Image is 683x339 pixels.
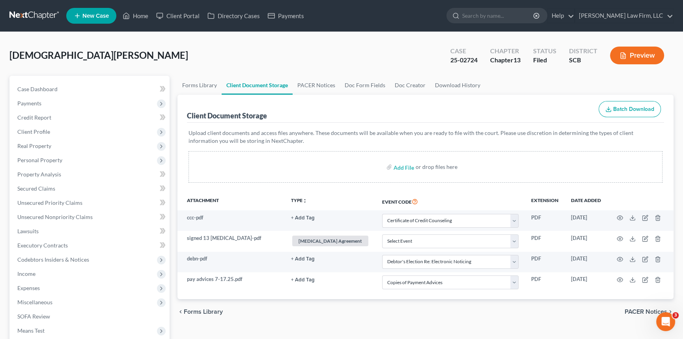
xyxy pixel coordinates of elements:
[119,9,152,23] a: Home
[17,171,61,178] span: Property Analysis
[525,192,565,210] th: Extension
[565,210,607,231] td: [DATE]
[17,100,41,107] span: Payments
[11,210,170,224] a: Unsecured Nonpriority Claims
[17,285,40,291] span: Expenses
[291,275,369,283] a: + Add Tag
[11,111,170,125] a: Credit Report
[177,192,285,210] th: Attachment
[17,199,82,206] span: Unsecured Priority Claims
[11,224,170,238] a: Lawsuits
[490,56,521,65] div: Chapter
[11,238,170,253] a: Executory Contracts
[291,215,315,221] button: + Add Tag
[17,157,62,163] span: Personal Property
[569,56,597,65] div: SCB
[291,257,315,262] button: + Add Tag
[17,86,58,92] span: Case Dashboard
[291,277,315,283] button: + Add Tag
[187,111,267,120] div: Client Document Storage
[599,101,661,118] button: Batch Download
[513,56,521,64] span: 13
[430,76,485,95] a: Download History
[291,234,369,247] a: [MEDICAL_DATA] Agreement
[177,309,184,315] i: chevron_left
[525,252,565,272] td: PDF
[613,106,654,112] span: Batch Download
[490,47,521,56] div: Chapter
[625,309,667,315] span: PACER Notices
[340,76,390,95] a: Doc Form Fields
[625,309,674,315] button: PACER Notices chevron_right
[17,327,45,334] span: Means Test
[11,182,170,196] a: Secured Claims
[548,9,574,23] a: Help
[291,198,307,203] button: TYPEunfold_more
[184,309,223,315] span: Forms Library
[450,56,478,65] div: 25-02724
[177,272,285,293] td: pay advices 7-17.25.pdf
[11,309,170,324] a: SOFA Review
[11,196,170,210] a: Unsecured Priority Claims
[672,312,679,318] span: 3
[9,49,188,61] span: [DEMOGRAPHIC_DATA][PERSON_NAME]
[11,167,170,182] a: Property Analysis
[17,242,68,249] span: Executory Contracts
[533,56,556,65] div: Filed
[152,9,203,23] a: Client Portal
[17,256,89,263] span: Codebtors Insiders & Notices
[525,210,565,231] td: PDF
[656,312,675,331] iframe: Intercom live chat
[17,185,55,192] span: Secured Claims
[203,9,264,23] a: Directory Cases
[291,255,369,262] a: + Add Tag
[292,236,368,246] span: [MEDICAL_DATA] Agreement
[17,313,50,320] span: SOFA Review
[293,76,340,95] a: PACER Notices
[462,8,534,23] input: Search by name...
[264,9,308,23] a: Payments
[177,210,285,231] td: ccc-pdf
[177,309,223,315] button: chevron_left Forms Library
[17,214,93,220] span: Unsecured Nonpriority Claims
[610,47,664,64] button: Preview
[302,199,307,203] i: unfold_more
[17,270,35,277] span: Income
[177,252,285,272] td: debn-pdf
[177,76,222,95] a: Forms Library
[525,231,565,251] td: PDF
[565,252,607,272] td: [DATE]
[667,309,674,315] i: chevron_right
[533,47,556,56] div: Status
[17,228,39,234] span: Lawsuits
[565,272,607,293] td: [DATE]
[11,82,170,96] a: Case Dashboard
[416,163,457,171] div: or drop files here
[177,231,285,251] td: signed 13 [MEDICAL_DATA]-pdf
[82,13,109,19] span: New Case
[390,76,430,95] a: Doc Creator
[188,129,662,145] p: Upload client documents and access files anywhere. These documents will be available when you are...
[575,9,673,23] a: [PERSON_NAME] Law Firm, LLC
[450,47,478,56] div: Case
[565,231,607,251] td: [DATE]
[17,128,50,135] span: Client Profile
[222,76,293,95] a: Client Document Storage
[569,47,597,56] div: District
[17,142,51,149] span: Real Property
[291,214,369,221] a: + Add Tag
[565,192,607,210] th: Date added
[525,272,565,293] td: PDF
[376,192,525,210] th: Event Code
[17,114,51,121] span: Credit Report
[17,299,52,305] span: Miscellaneous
